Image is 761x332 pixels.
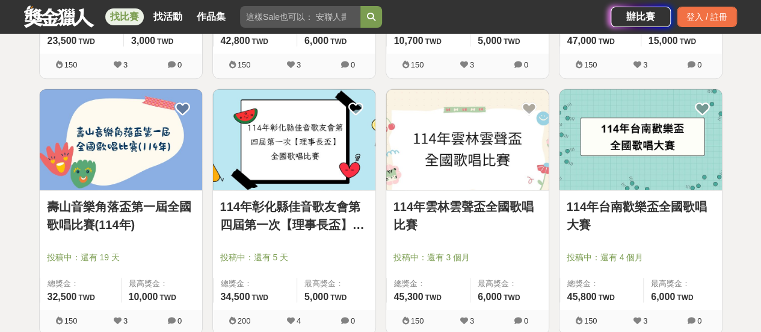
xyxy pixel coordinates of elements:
span: 150 [411,316,424,325]
span: 3 [643,60,647,69]
span: 45,800 [567,292,597,302]
span: 0 [697,316,701,325]
span: 3 [297,60,301,69]
span: 47,000 [567,36,597,46]
span: 34,500 [221,292,250,302]
img: Cover Image [213,89,375,190]
span: 200 [238,316,251,325]
span: 3 [470,316,474,325]
a: 找活動 [149,8,187,25]
span: 10,000 [129,292,158,302]
span: TWD [677,293,693,302]
span: 3 [123,60,128,69]
a: 作品集 [192,8,230,25]
span: TWD [425,293,441,302]
span: TWD [330,293,347,302]
span: 32,500 [48,292,77,302]
span: 3 [123,316,128,325]
span: TWD [251,293,268,302]
span: 150 [64,60,78,69]
span: TWD [598,293,614,302]
span: TWD [330,37,347,46]
span: 42,800 [221,36,250,46]
span: 45,300 [394,292,424,302]
a: 找比賽 [105,8,144,25]
span: 0 [177,316,182,325]
a: 辦比賽 [611,7,671,27]
span: 150 [411,60,424,69]
span: TWD [251,37,268,46]
span: TWD [159,293,176,302]
span: 投稿中：還有 3 個月 [393,251,541,264]
span: 0 [177,60,182,69]
span: 最高獎金： [478,278,541,290]
span: 0 [351,316,355,325]
a: 114年雲林雲聲盃全國歌唱比賽 [393,198,541,234]
span: 5,000 [478,36,502,46]
div: 登入 / 註冊 [677,7,737,27]
a: 114年台南歡樂盃全國歌唱大賽 [567,198,715,234]
span: 總獎金： [394,278,463,290]
a: 114年彰化縣佳音歌友會第四屆第一次【理事長盃】全國歌唱比賽 [220,198,368,234]
span: 6,000 [651,292,675,302]
span: TWD [504,37,520,46]
span: 0 [351,60,355,69]
span: 最高獎金： [304,278,368,290]
span: 150 [584,60,597,69]
span: 投稿中：還有 19 天 [47,251,195,264]
span: 3 [643,316,647,325]
span: 0 [697,60,701,69]
span: 150 [238,60,251,69]
span: TWD [504,293,520,302]
span: 23,500 [48,36,77,46]
span: 投稿中：還有 4 個月 [567,251,715,264]
span: 4 [297,316,301,325]
span: 0 [524,60,528,69]
span: 6,000 [304,36,328,46]
span: 6,000 [478,292,502,302]
span: 5,000 [304,292,328,302]
span: 150 [584,316,597,325]
span: TWD [157,37,173,46]
span: 150 [64,316,78,325]
span: 3 [470,60,474,69]
span: 總獎金： [567,278,636,290]
span: 總獎金： [48,278,114,290]
img: Cover Image [386,89,549,190]
span: 投稿中：還有 5 天 [220,251,368,264]
span: TWD [78,293,94,302]
span: 最高獎金： [651,278,715,290]
input: 這樣Sale也可以： 安聯人壽創意銷售法募集 [240,6,360,28]
span: 總獎金： [221,278,289,290]
img: Cover Image [559,89,722,190]
a: 壽山音樂角落盃第一屆全國歌唱比賽(114年) [47,198,195,234]
span: TWD [679,37,695,46]
span: 15,000 [649,36,678,46]
span: 3,000 [131,36,155,46]
span: 最高獎金： [129,278,195,290]
span: TWD [78,37,94,46]
img: Cover Image [40,89,202,190]
span: 0 [524,316,528,325]
span: TWD [425,37,441,46]
span: 10,700 [394,36,424,46]
span: TWD [598,37,614,46]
